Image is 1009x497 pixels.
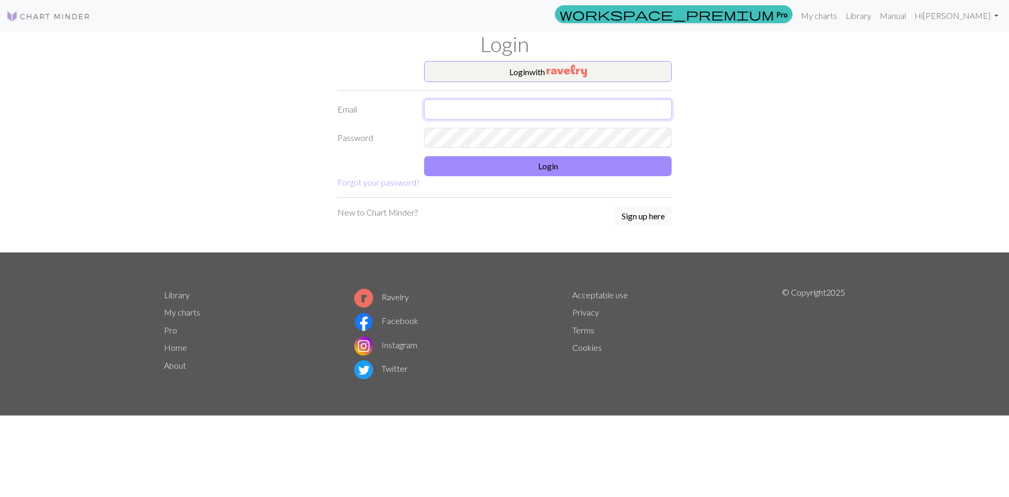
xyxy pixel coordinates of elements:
a: Cookies [572,342,602,352]
a: My charts [797,5,841,26]
a: Hi[PERSON_NAME] [910,5,1003,26]
a: Privacy [572,307,599,317]
button: Login [424,156,672,176]
h1: Login [158,32,851,57]
a: About [164,360,186,370]
a: Facebook [354,316,418,326]
a: Ravelry [354,292,409,302]
img: Twitter logo [354,360,373,379]
a: Acceptable use [572,290,628,300]
a: Sign up here [615,206,672,227]
a: My charts [164,307,200,317]
a: Manual [876,5,910,26]
p: New to Chart Minder? [337,206,418,219]
a: Terms [572,325,594,335]
a: Instagram [354,340,417,350]
button: Sign up here [615,206,672,226]
a: Pro [555,5,792,23]
img: Ravelry logo [354,289,373,308]
a: Pro [164,325,177,335]
label: Password [331,128,418,148]
img: Ravelry [547,65,587,77]
img: Logo [6,10,90,23]
label: Email [331,99,418,119]
a: Library [841,5,876,26]
a: Forgot your password? [337,177,419,187]
img: Instagram logo [354,337,373,356]
a: Library [164,290,190,300]
button: Loginwith [424,61,672,82]
p: © Copyright 2025 [782,286,845,382]
a: Twitter [354,363,408,373]
img: Facebook logo [354,312,373,331]
a: Home [164,342,187,352]
span: workspace_premium [560,7,774,22]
